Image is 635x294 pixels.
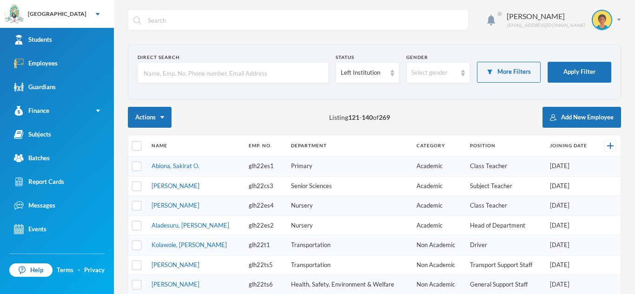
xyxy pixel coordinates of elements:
[57,266,73,275] a: Terms
[143,63,324,84] input: Name, Emp. No, Phone number, Email Address
[465,235,545,255] td: Driver
[286,135,412,157] th: Department
[14,59,58,68] div: Employees
[412,255,465,275] td: Non Academic
[138,54,329,61] div: Direct Search
[348,113,359,121] b: 121
[152,182,199,189] a: [PERSON_NAME]
[412,196,465,216] td: Academic
[465,216,545,235] td: Head of Department
[133,16,141,25] img: search
[477,62,541,83] button: More Filters
[14,130,51,139] div: Subjects
[244,196,287,216] td: glh22es4
[152,241,227,248] a: Kolawole, [PERSON_NAME]
[286,196,412,216] td: Nursery
[545,196,597,216] td: [DATE]
[152,281,199,288] a: [PERSON_NAME]
[286,216,412,235] td: Nursery
[362,113,373,121] b: 140
[14,82,56,92] div: Guardians
[14,224,46,234] div: Events
[465,176,545,196] td: Subject Teacher
[128,107,172,128] button: Actions
[5,5,24,24] img: logo
[14,106,49,116] div: Finance
[545,157,597,176] td: [DATE]
[545,135,597,157] th: Joining Date
[28,10,86,18] div: [GEOGRAPHIC_DATA]
[507,11,585,22] div: [PERSON_NAME]
[244,176,287,196] td: glh22cs3
[412,216,465,235] td: Academic
[84,266,105,275] a: Privacy
[286,176,412,196] td: Senior Sciences
[9,263,53,277] a: Help
[411,68,456,78] div: Select gender
[14,153,50,163] div: Batches
[412,157,465,176] td: Academic
[412,176,465,196] td: Academic
[465,196,545,216] td: Class Teacher
[78,266,80,275] div: ·
[545,255,597,275] td: [DATE]
[244,255,287,275] td: glh22ts5
[336,54,399,61] div: Status
[14,35,52,45] div: Students
[147,10,463,31] input: Search
[244,216,287,235] td: glh22es2
[593,11,611,29] img: STUDENT
[507,22,585,29] div: [EMAIL_ADDRESS][DOMAIN_NAME]
[406,54,470,61] div: Gender
[152,261,199,268] a: [PERSON_NAME]
[329,112,390,122] span: Listing - of
[244,235,287,255] td: glh22t1
[244,157,287,176] td: glh22es1
[412,135,465,157] th: Category
[465,255,545,275] td: Transport Support Staff
[286,235,412,255] td: Transportation
[607,143,614,149] img: +
[244,135,287,157] th: Emp. No.
[545,216,597,235] td: [DATE]
[286,255,412,275] td: Transportation
[152,202,199,209] a: [PERSON_NAME]
[14,201,55,210] div: Messages
[465,157,545,176] td: Class Teacher
[379,113,390,121] b: 269
[545,176,597,196] td: [DATE]
[542,107,621,128] button: Add New Employee
[545,235,597,255] td: [DATE]
[465,135,545,157] th: Position
[14,177,64,187] div: Report Cards
[152,162,199,170] a: Abiona, Sakirat O.
[341,68,386,78] div: Left Institution
[548,62,611,83] button: Apply Filter
[152,222,229,229] a: Aladesuru, [PERSON_NAME]
[412,235,465,255] td: Non Academic
[286,157,412,176] td: Primary
[147,135,244,157] th: Name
